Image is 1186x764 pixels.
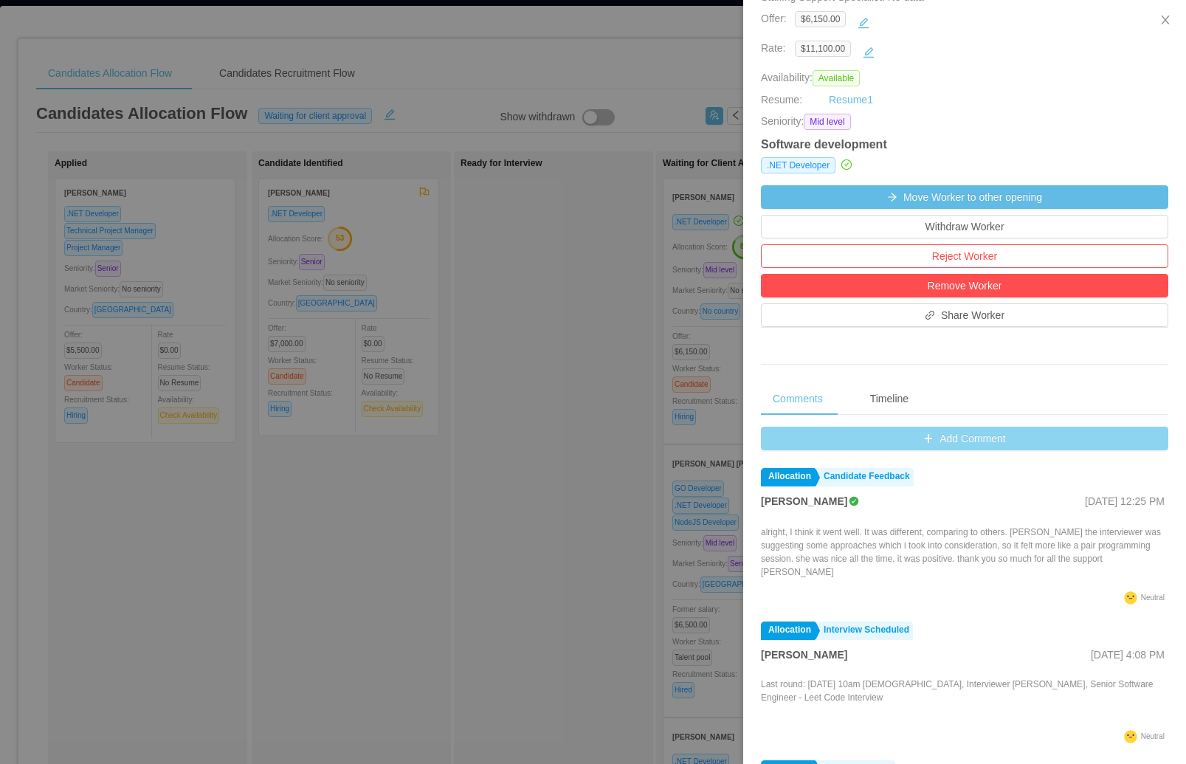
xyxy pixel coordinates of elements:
span: [DATE] 4:08 PM [1091,649,1165,661]
span: Availability: [761,72,866,83]
a: Interview Scheduled [816,622,913,640]
button: icon: edit [852,11,875,35]
span: .NET Developer [761,157,835,173]
strong: Software development [761,138,887,151]
i: icon: close [1159,14,1171,26]
button: Reject Worker [761,244,1168,268]
span: $11,100.00 [795,41,851,57]
a: Allocation [761,622,815,640]
button: icon: linkShare Worker [761,303,1168,327]
a: Candidate Feedback [816,468,914,486]
span: Resume: [761,94,802,106]
a: Resume1 [829,92,873,108]
span: Available [813,70,860,86]
button: Withdraw Worker [761,215,1168,238]
strong: [PERSON_NAME] [761,649,847,661]
button: icon: edit [857,41,880,64]
a: icon: check-circle [841,157,855,173]
span: Mid level [804,114,850,130]
p: Last round: [DATE] 10am [DEMOGRAPHIC_DATA], Interviewer [PERSON_NAME], Senior Software Engineer -... [761,678,1168,704]
i: icon: check-circle [841,159,852,170]
span: Seniority: [761,114,804,130]
div: Comments [761,382,835,416]
p: alright, I think it went well. It was different, comparing to others. [PERSON_NAME] the interview... [761,526,1168,579]
span: [DATE] 12:25 PM [1085,495,1165,507]
button: icon: arrow-rightMove Worker to other opening [761,185,1168,209]
span: $6,150.00 [795,11,846,27]
a: Allocation [761,468,815,486]
span: Neutral [1141,732,1165,740]
button: Remove Worker [761,274,1168,297]
strong: [PERSON_NAME] [761,495,847,507]
button: icon: plusAdd Comment [761,427,1168,450]
span: Neutral [1141,593,1165,602]
div: Timeline [858,382,920,416]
